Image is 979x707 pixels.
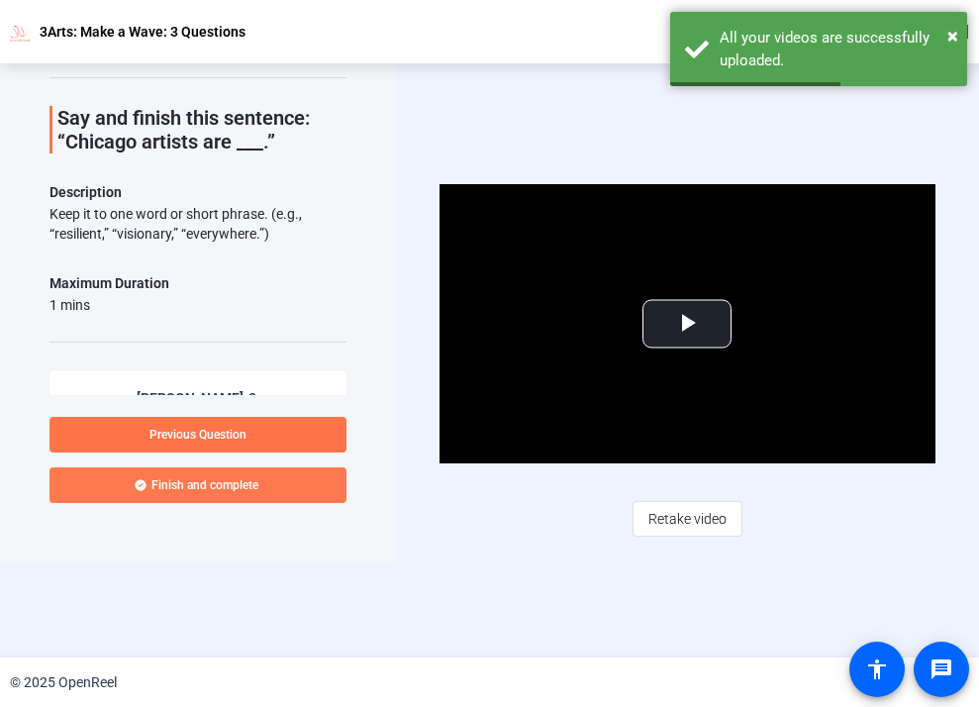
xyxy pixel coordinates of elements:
mat-icon: accessibility [865,657,889,681]
mat-icon: message [930,657,953,681]
p: Say and finish this sentence: “Chicago artists are ___.” [57,106,346,153]
p: 3Arts: Make a Wave: 3 Questions [40,20,245,44]
div: All your videos are successfully uploaded. [720,27,952,71]
p: Description [49,180,346,204]
span: Finish and complete [151,477,258,493]
div: 1 mins [49,295,169,315]
span: Retake video [648,500,727,538]
button: Retake video [633,501,742,537]
div: Video Player [440,184,935,463]
span: Previous Question [149,428,246,442]
button: Play Video [642,300,732,349]
button: Finish and complete [49,467,346,503]
button: Previous Question [49,417,346,453]
span: × [947,24,958,48]
div: Keep it to one word or short phrase. (e.g., “resilient,” “visionary,” “everywhere.”) [49,204,346,244]
div: © 2025 OpenReel [10,672,117,693]
div: Maximum Duration [49,271,169,295]
div: [PERSON_NAME]-3Arts Make a Wave-3Arts- Make a Wave- 3 Questions-1756313481259-webcam [137,386,269,410]
button: Close [947,21,958,50]
img: OpenReel logo [10,22,30,42]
